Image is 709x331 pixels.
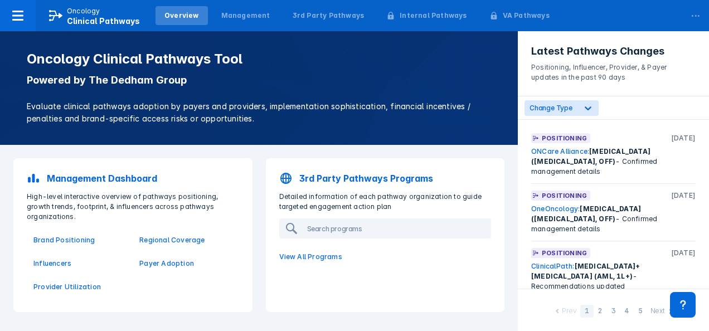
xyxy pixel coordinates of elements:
[27,74,491,87] p: Powered by The Dedham Group
[20,165,246,192] a: Management Dashboard
[299,172,433,185] p: 3rd Party Pathways Programs
[542,191,587,201] p: Positioning
[293,11,365,21] div: 3rd Party Pathways
[620,305,634,318] div: 4
[684,2,707,25] div: ...
[634,305,647,318] div: 5
[580,305,594,318] div: 1
[670,292,696,318] div: Contact Support
[33,259,126,269] a: Influencers
[221,11,270,21] div: Management
[156,6,208,25] a: Overview
[531,262,575,270] a: ClinicalPath:
[542,133,587,143] p: Positioning
[531,261,696,291] div: - Recommendations updated
[20,192,246,222] p: High-level interactive overview of pathways positioning, growth trends, footprint, & influencers ...
[273,165,498,192] a: 3rd Party Pathways Programs
[594,305,607,318] div: 2
[671,248,696,258] p: [DATE]
[531,58,696,82] p: Positioning, Influencer, Provider, & Payer updates in the past 90 days
[542,248,587,258] p: Positioning
[531,45,696,58] h3: Latest Pathways Changes
[503,11,550,21] div: VA Pathways
[303,220,491,237] input: Search programs
[531,262,640,280] span: [MEDICAL_DATA]+[MEDICAL_DATA] (AML, 1L+)
[531,205,641,223] span: [MEDICAL_DATA] ([MEDICAL_DATA], OFF)
[47,172,157,185] p: Management Dashboard
[650,306,665,318] div: Next
[139,259,232,269] a: Payer Adoption
[273,245,498,269] a: View All Programs
[284,6,373,25] a: 3rd Party Pathways
[67,16,140,26] span: Clinical Pathways
[531,205,580,213] a: OneOncology:
[164,11,199,21] div: Overview
[607,305,620,318] div: 3
[531,147,589,155] a: ONCare Alliance:
[33,235,126,245] a: Brand Positioning
[671,191,696,201] p: [DATE]
[67,6,100,16] p: Oncology
[212,6,279,25] a: Management
[400,11,467,21] div: Internal Pathways
[562,306,576,318] div: Prev
[33,282,126,292] a: Provider Utilization
[531,204,696,234] div: - Confirmed management details
[671,133,696,143] p: [DATE]
[531,147,650,165] span: [MEDICAL_DATA] ([MEDICAL_DATA], OFF)
[27,100,491,125] p: Evaluate clinical pathways adoption by payers and providers, implementation sophistication, finan...
[531,147,696,177] div: - Confirmed management details
[273,192,498,212] p: Detailed information of each pathway organization to guide targeted engagement action plan
[27,51,491,67] h1: Oncology Clinical Pathways Tool
[530,104,572,112] span: Change Type
[139,235,232,245] a: Regional Coverage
